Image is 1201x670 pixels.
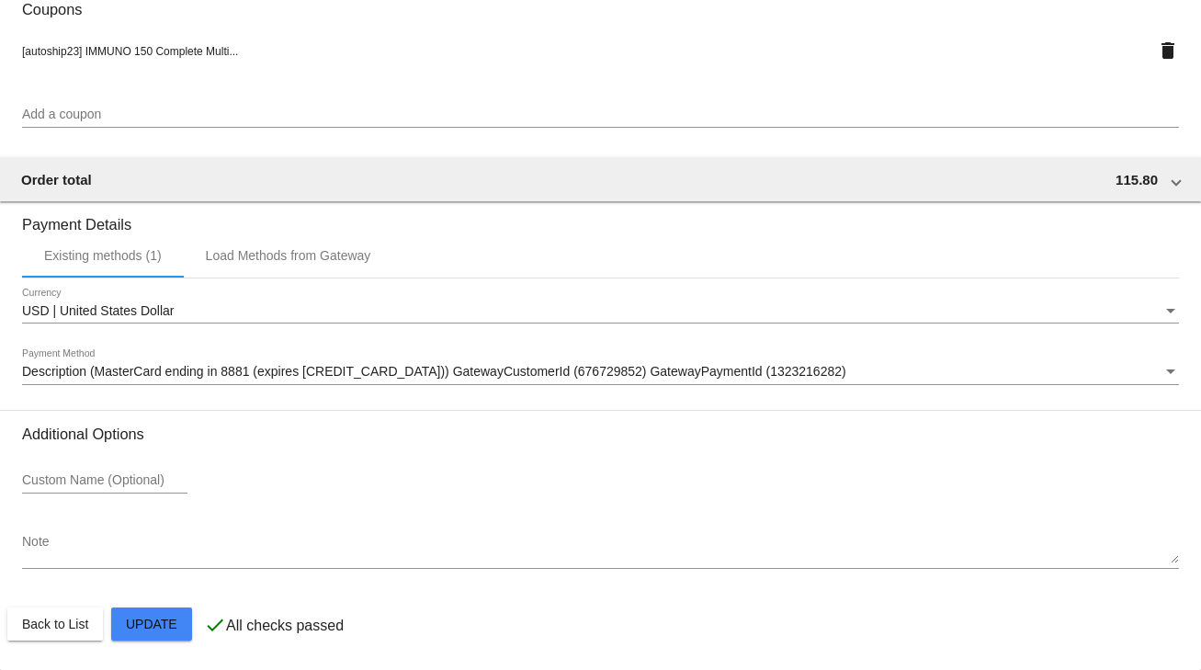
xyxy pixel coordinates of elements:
[206,248,371,263] div: Load Methods from Gateway
[22,473,187,488] input: Custom Name (Optional)
[22,303,174,318] span: USD | United States Dollar
[22,45,238,58] span: [autoship23] IMMUNO 150 Complete Multi...
[7,608,103,641] button: Back to List
[204,614,226,636] mat-icon: check
[44,248,162,263] div: Existing methods (1)
[22,426,1179,443] h3: Additional Options
[22,304,1179,319] mat-select: Currency
[111,608,192,641] button: Update
[126,617,177,631] span: Update
[226,618,344,634] p: All checks passed
[22,617,88,631] span: Back to List
[1157,40,1179,62] mat-icon: delete
[22,364,846,379] span: Description (MasterCard ending in 8881 (expires [CREDIT_CARD_DATA])) GatewayCustomerId (676729852...
[1116,172,1158,187] span: 115.80
[21,172,92,187] span: Order total
[22,202,1179,233] h3: Payment Details
[22,108,1179,122] input: Add a coupon
[22,365,1179,380] mat-select: Payment Method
